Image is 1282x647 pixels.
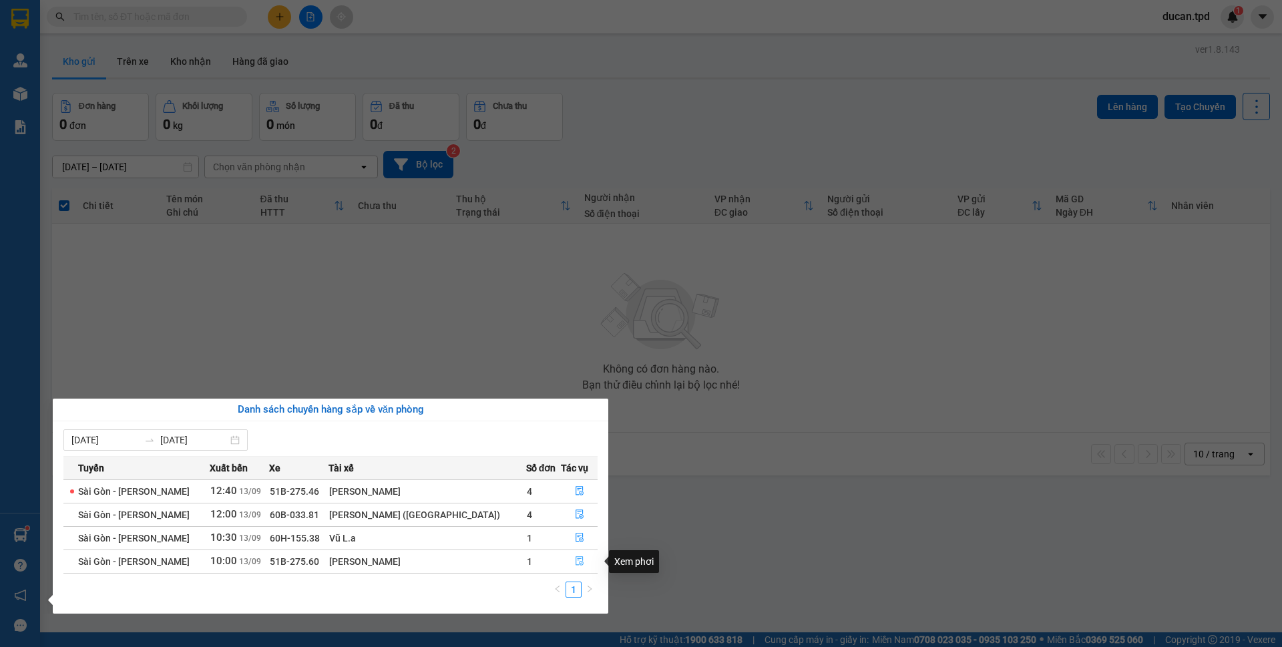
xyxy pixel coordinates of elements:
[527,509,532,520] span: 4
[561,461,588,475] span: Tác vụ
[110,77,158,92] span: Quận 10
[562,481,597,502] button: file-done
[527,556,532,567] span: 1
[210,461,248,475] span: Xuất bến
[582,582,598,598] li: Next Page
[270,533,320,544] span: 60H-155.38
[270,486,319,497] span: 51B-275.46
[566,582,582,598] li: 1
[269,461,280,475] span: Xe
[78,509,190,520] span: Sài Gòn - [PERSON_NAME]
[63,402,598,418] div: Danh sách chuyến hàng sắp về văn phòng
[23,6,90,17] span: ĐQ2509130010
[210,555,237,567] span: 10:00
[329,461,354,475] span: Tài xế
[109,50,168,61] span: 02513607707
[329,554,525,569] div: [PERSON_NAME]
[609,550,659,573] div: Xem phơi
[562,551,597,572] button: file-done
[329,507,525,522] div: [PERSON_NAME] ([GEOGRAPHIC_DATA])
[4,94,97,105] strong: N.gửi:
[210,531,237,544] span: 10:30
[210,508,237,520] span: 12:00
[78,556,190,567] span: Sài Gòn - [PERSON_NAME]
[78,533,190,544] span: Sài Gòn - [PERSON_NAME]
[562,504,597,525] button: file-done
[47,50,88,61] span: Trạm 114
[562,527,597,549] button: file-done
[239,487,261,496] span: 13/09
[527,486,532,497] span: 4
[575,556,584,567] span: file-done
[586,585,594,593] span: right
[149,6,177,17] span: [DATE]
[329,484,525,499] div: [PERSON_NAME]
[123,6,147,17] span: 10:54
[554,585,562,593] span: left
[270,509,319,520] span: 60B-033.81
[239,510,261,519] span: 13/09
[550,582,566,598] li: Previous Page
[144,435,155,445] span: swap-right
[30,94,97,105] span: thuận CMND:
[210,485,237,497] span: 12:40
[239,557,261,566] span: 13/09
[71,433,139,447] input: Từ ngày
[329,531,525,546] div: Vũ L.a
[57,17,144,31] strong: CTY XE KHÁCH
[527,533,532,544] span: 1
[51,33,148,48] strong: THIÊN PHÁT ĐẠT
[526,461,556,475] span: Số đơn
[575,486,584,497] span: file-done
[160,433,228,447] input: Đến ngày
[575,509,584,520] span: file-done
[270,556,319,567] span: 51B-275.60
[33,50,168,61] strong: VP: SĐT:
[575,533,584,544] span: file-done
[78,461,104,475] span: Tuyến
[566,582,581,597] a: 1
[550,582,566,598] button: left
[42,77,158,92] span: Trạm 114 ->
[582,582,598,598] button: right
[144,435,155,445] span: to
[78,486,190,497] span: Sài Gòn - [PERSON_NAME]
[52,61,151,75] span: PHIẾU GỬI HÀNG
[239,533,261,543] span: 13/09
